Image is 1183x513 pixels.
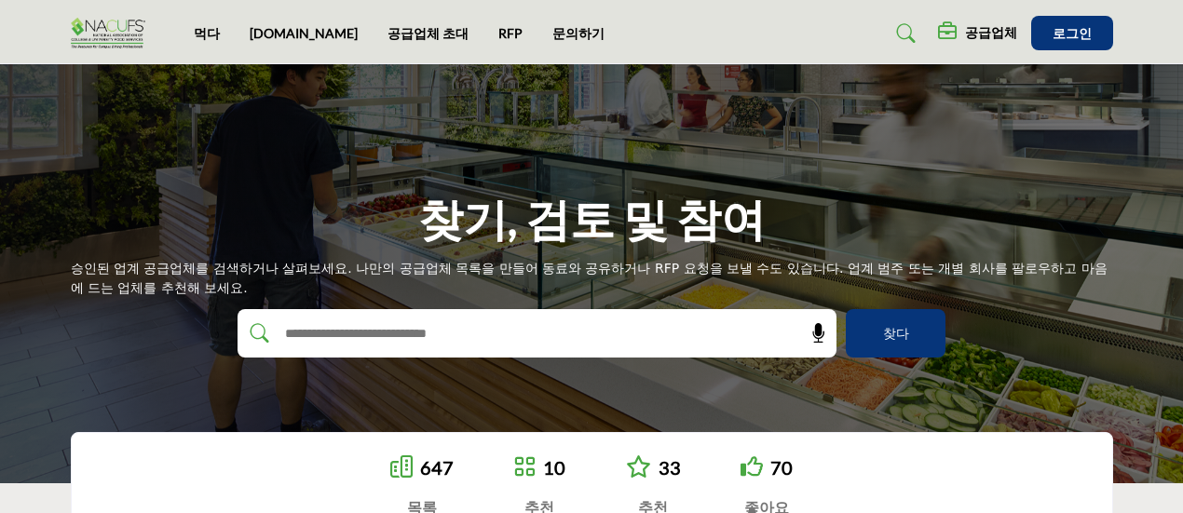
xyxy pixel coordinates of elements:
font: 공급업체 [965,24,1017,40]
h1: 찾기, 검토 및 참여 [418,190,766,248]
a: 찾다 [878,19,928,48]
a: 문의하기 [552,25,605,41]
a: 추천으로 이동 [626,455,651,480]
a: 33 [659,456,681,479]
button: 로그인 [1031,16,1113,50]
a: 추천으로 이동 [513,455,536,480]
i: 좋아요로 이동 [741,455,763,478]
font: 찾기, 검토 및 참여 [418,192,766,245]
font: 찾다 [883,326,909,341]
a: [DOMAIN_NAME] [250,25,358,41]
a: 70 [770,456,793,479]
img: 사이트 로고 [71,18,155,48]
a: 647 [420,456,454,479]
a: 10 [543,456,565,479]
button: 찾다 [846,309,945,358]
div: 공급업체 [938,22,1017,45]
font: 로그인 [1053,25,1092,41]
a: RFP [498,25,523,41]
a: 먹다 [194,25,220,41]
a: 공급업체 초대 [388,25,469,41]
font: 승인된 업계 공급업체를 검색하거나 살펴보세요. 나만의 공급업체 목록을 만들어 동료와 공유하거나 RFP 요청을 보낼 수도 있습니다. 업계 범주 또는 개별 회사를 팔로우하고 마음... [71,261,1108,295]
